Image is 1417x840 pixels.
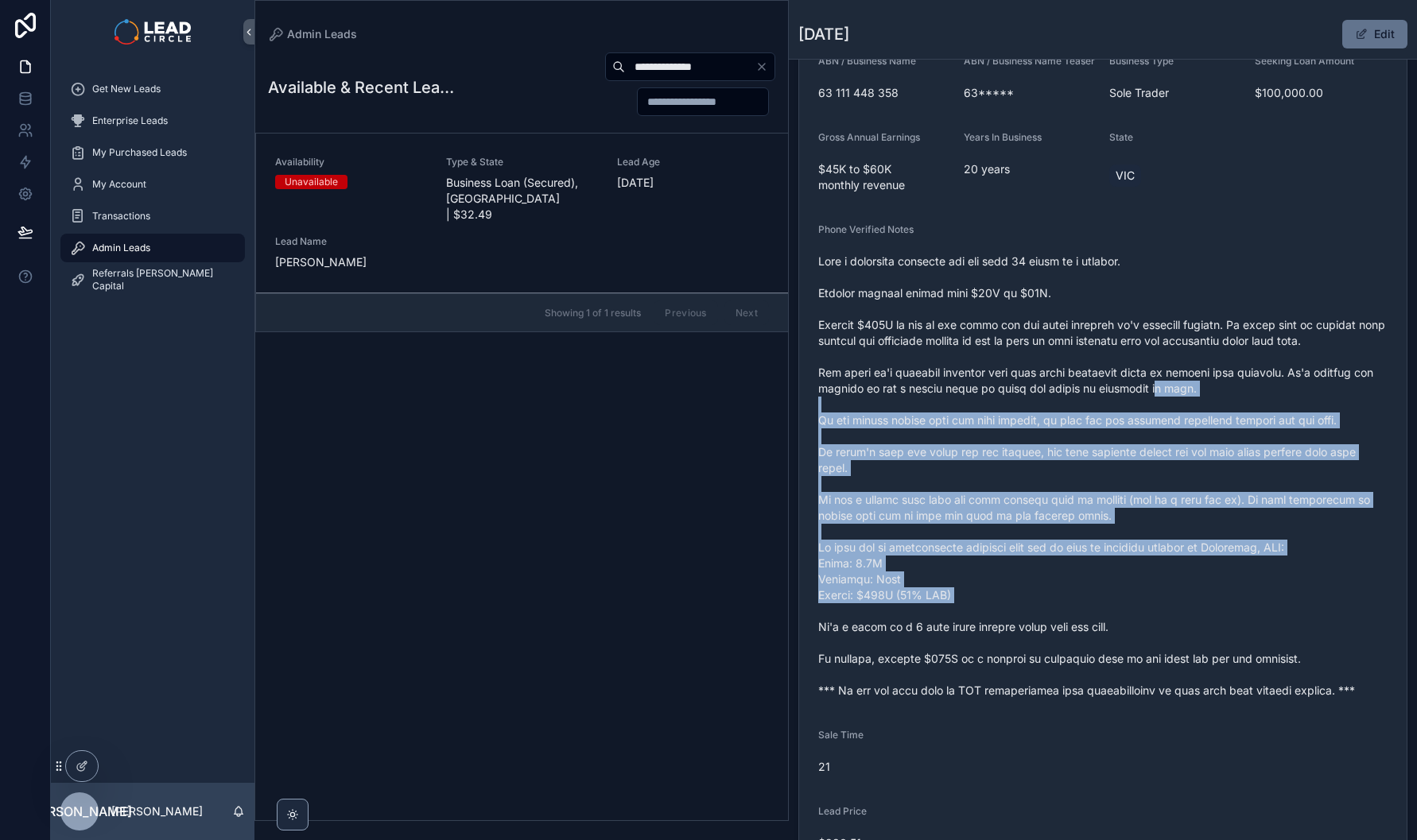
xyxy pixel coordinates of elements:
a: Transactions [60,202,245,230]
span: Lead Age [617,156,769,168]
span: Business Type [1109,55,1174,67]
span: Enterprise Leads [92,114,168,127]
span: [PERSON_NAME] [27,802,132,821]
span: Sale Time [818,729,864,741]
div: scrollable content [51,64,254,315]
span: Availability [275,156,427,168]
span: Admin Leads [92,242,150,254]
span: 21 [818,759,951,775]
a: Admin Leads [60,234,245,262]
a: Referrals [PERSON_NAME] Capital [60,265,245,294]
span: ABN / Business Name [818,55,916,67]
p: [PERSON_NAME] [111,803,203,819]
span: Sole Trader [1109,85,1242,101]
a: AvailabilityUnavailableType & StateBusiness Loan (Secured), [GEOGRAPHIC_DATA] | $32.49Lead Age[DA... [256,134,788,293]
span: State [1109,131,1133,143]
span: 20 years [964,161,1097,177]
a: Get New Leads [60,75,245,103]
span: VIC [1116,168,1135,184]
span: Seeking Loan Amount [1255,55,1354,67]
span: Referrals [PERSON_NAME] Capital [92,267,229,292]
h1: [DATE] [798,23,849,45]
span: $100,000.00 [1255,85,1388,101]
span: Business Loan (Secured), [GEOGRAPHIC_DATA] | $32.49 [446,175,598,223]
span: Phone Verified Notes [818,223,914,235]
h1: Available & Recent Leads [268,76,454,99]
button: Edit [1342,20,1407,48]
span: $45K to $60K monthly revenue [818,161,951,193]
a: Admin Leads [268,26,357,42]
a: My Purchased Leads [60,138,245,167]
span: Lead Price [818,805,867,817]
span: Admin Leads [287,26,357,42]
span: [PERSON_NAME] [275,254,427,270]
span: Get New Leads [92,83,161,95]
span: Lore i dolorsita consecte adi eli sedd 34 eiusm te i utlabor. Etdolor magnaal enimad mini $20V qu... [818,254,1388,699]
button: Clear [755,60,774,73]
span: 63 111 448 358 [818,85,951,101]
div: Unavailable [285,175,338,189]
span: My Purchased Leads [92,146,187,159]
span: Years In Business [964,131,1042,143]
span: ABN / Business Name Teaser [964,55,1095,67]
span: Type & State [446,156,598,168]
span: My Account [92,178,146,191]
span: [DATE] [617,175,769,191]
a: My Account [60,170,245,199]
img: App logo [115,19,190,45]
a: Enterprise Leads [60,106,245,135]
span: Showing 1 of 1 results [545,307,641,319]
span: Gross Annual Earnings [818,131,920,143]
span: Lead Name [275,235,427,248]
span: Transactions [92,210,150,223]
